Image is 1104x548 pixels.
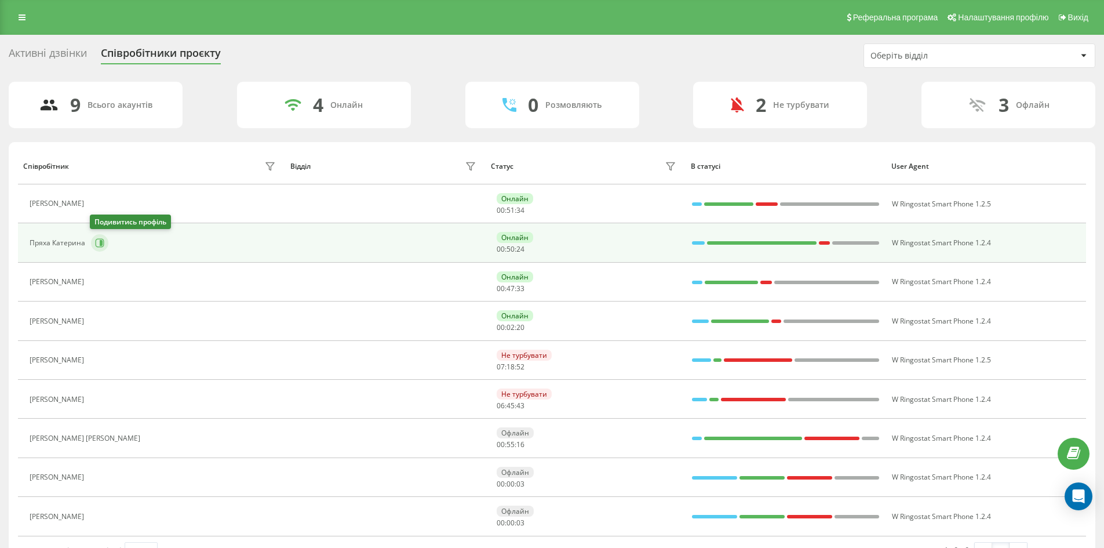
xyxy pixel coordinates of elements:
[1016,100,1050,110] div: Офлайн
[497,363,524,371] div: : :
[516,244,524,254] span: 24
[892,511,991,521] span: W Ringostat Smart Phone 1.2.4
[507,284,515,293] span: 47
[497,205,505,215] span: 00
[88,100,152,110] div: Всього акаунтів
[497,244,505,254] span: 00
[30,199,87,208] div: [PERSON_NAME]
[497,440,505,449] span: 00
[497,519,524,527] div: : :
[516,322,524,332] span: 20
[497,310,533,321] div: Онлайн
[30,278,87,286] div: [PERSON_NAME]
[290,162,311,170] div: Відділ
[497,324,524,332] div: : :
[756,94,766,116] div: 2
[892,472,991,482] span: W Ringostat Smart Phone 1.2.4
[691,162,880,170] div: В статусі
[507,322,515,332] span: 02
[516,284,524,293] span: 33
[30,239,88,247] div: Пряха Катерина
[516,518,524,528] span: 03
[497,479,505,489] span: 00
[9,47,87,65] div: Активні дзвінки
[497,480,524,488] div: : :
[516,205,524,215] span: 34
[497,506,534,517] div: Офлайн
[30,473,87,481] div: [PERSON_NAME]
[507,440,515,449] span: 55
[330,100,363,110] div: Онлайн
[507,362,515,372] span: 18
[892,433,991,443] span: W Ringostat Smart Phone 1.2.4
[497,206,524,215] div: : :
[892,355,991,365] span: W Ringostat Smart Phone 1.2.5
[516,401,524,411] span: 43
[507,244,515,254] span: 50
[999,94,1009,116] div: 3
[497,518,505,528] span: 00
[528,94,538,116] div: 0
[101,47,221,65] div: Співробітники проєкту
[30,513,87,521] div: [PERSON_NAME]
[853,13,938,22] span: Реферальна програма
[23,162,69,170] div: Співробітник
[497,245,524,253] div: : :
[892,394,991,404] span: W Ringostat Smart Phone 1.2.4
[497,284,505,293] span: 00
[90,215,171,229] div: Подивитись профіль
[892,316,991,326] span: W Ringostat Smart Phone 1.2.4
[497,193,533,204] div: Онлайн
[497,427,534,438] div: Офлайн
[30,317,87,325] div: [PERSON_NAME]
[507,518,515,528] span: 00
[1068,13,1088,22] span: Вихід
[892,277,991,286] span: W Ringostat Smart Phone 1.2.4
[1065,482,1092,510] div: Open Intercom Messenger
[497,402,524,410] div: : :
[773,100,829,110] div: Не турбувати
[497,350,552,361] div: Не турбувати
[891,162,1081,170] div: User Agent
[497,389,552,400] div: Не турбувати
[497,401,505,411] span: 06
[497,232,533,243] div: Онлайн
[70,94,81,116] div: 9
[497,441,524,449] div: : :
[497,322,505,332] span: 00
[313,94,323,116] div: 4
[516,362,524,372] span: 52
[958,13,1048,22] span: Налаштування профілю
[516,440,524,449] span: 16
[507,401,515,411] span: 45
[507,205,515,215] span: 51
[497,467,534,478] div: Офлайн
[497,285,524,293] div: : :
[892,238,991,248] span: W Ringostat Smart Phone 1.2.4
[870,51,1009,61] div: Оберіть відділ
[545,100,602,110] div: Розмовляють
[30,395,87,404] div: [PERSON_NAME]
[516,479,524,489] span: 03
[30,356,87,364] div: [PERSON_NAME]
[497,271,533,282] div: Онлайн
[507,479,515,489] span: 00
[491,162,513,170] div: Статус
[497,362,505,372] span: 07
[30,434,143,442] div: [PERSON_NAME] [PERSON_NAME]
[892,199,991,209] span: W Ringostat Smart Phone 1.2.5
